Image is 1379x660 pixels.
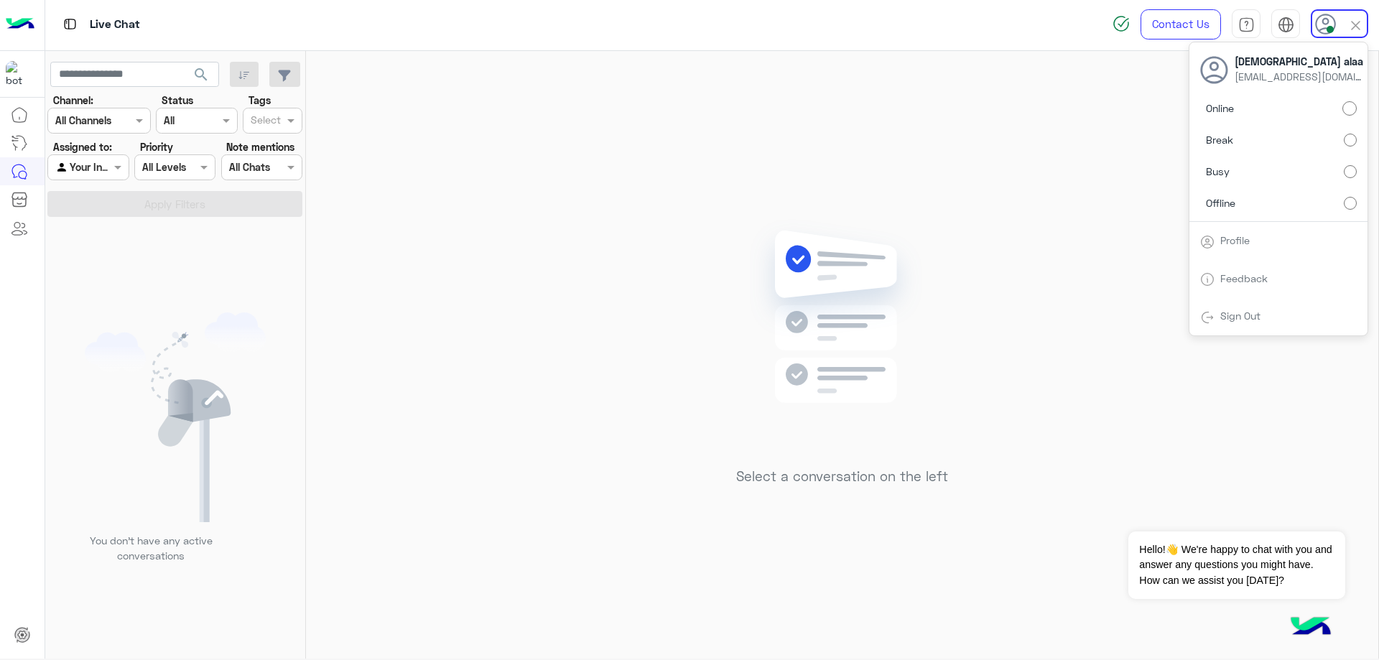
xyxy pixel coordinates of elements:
[249,93,271,108] label: Tags
[6,9,34,39] img: Logo
[736,468,948,485] h5: Select a conversation on the left
[6,61,32,87] img: 713415422032625
[1206,132,1233,147] span: Break
[738,219,946,457] img: no messages
[1344,197,1357,210] input: Offline
[61,15,79,33] img: tab
[1206,101,1234,116] span: Online
[53,93,93,108] label: Channel:
[1232,9,1260,39] a: tab
[1235,54,1364,69] span: [DEMOGRAPHIC_DATA] alaa
[53,139,112,154] label: Assigned to:
[1278,17,1294,33] img: tab
[1141,9,1221,39] a: Contact Us
[1206,164,1230,179] span: Busy
[78,533,223,564] p: You don’t have any active conversations
[226,139,294,154] label: Note mentions
[1113,15,1130,32] img: spinner
[184,62,219,93] button: search
[162,93,193,108] label: Status
[1238,17,1255,33] img: tab
[1220,234,1250,246] a: Profile
[1128,531,1345,599] span: Hello!👋 We're happy to chat with you and answer any questions you might have. How can we assist y...
[1200,310,1215,325] img: tab
[1200,272,1215,287] img: tab
[1347,17,1364,34] img: close
[85,312,266,522] img: empty users
[1206,195,1235,210] span: Offline
[1344,134,1357,147] input: Break
[249,112,281,131] div: Select
[1286,603,1336,653] img: hulul-logo.png
[1220,310,1260,322] a: Sign Out
[192,66,210,83] span: search
[1344,165,1357,178] input: Busy
[1342,101,1357,116] input: Online
[1220,272,1268,284] a: Feedback
[47,191,302,217] button: Apply Filters
[1200,235,1215,249] img: tab
[1235,69,1364,84] span: [EMAIL_ADDRESS][DOMAIN_NAME]
[140,139,173,154] label: Priority
[90,15,140,34] p: Live Chat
